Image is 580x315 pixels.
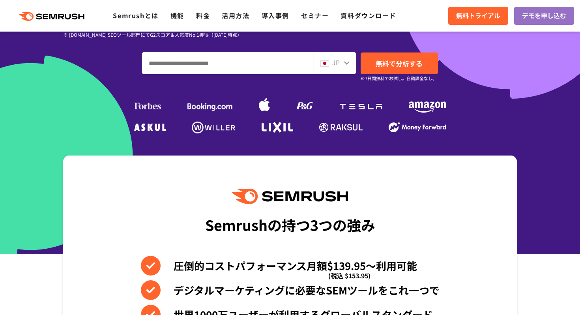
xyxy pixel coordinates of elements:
li: デジタルマーケティングに必要なSEMツールをこれ一つで [141,280,440,300]
a: 導入事例 [262,11,289,20]
li: 圧倒的コストパフォーマンス月額$139.95〜利用可能 [141,256,440,276]
span: デモを申し込む [522,11,566,21]
a: Semrushとは [113,11,158,20]
div: ※ [DOMAIN_NAME] SEOツール部門にてG2スコア＆人気度No.1獲得（[DATE]時点） [63,31,290,38]
small: ※7日間無料でお試し。自動課金なし。 [361,75,437,82]
div: Semrushの持つ3つの強み [205,210,375,239]
a: 無料で分析する [361,52,438,74]
span: 無料で分析する [376,58,423,68]
span: JP [332,58,340,67]
a: セミナー [301,11,329,20]
input: ドメイン、キーワードまたはURLを入力してください [142,52,313,74]
a: 資料ダウンロード [341,11,396,20]
span: (税込 $153.95) [328,266,370,285]
a: デモを申し込む [514,7,574,25]
a: 無料トライアル [448,7,508,25]
span: 無料トライアル [456,11,500,21]
img: Semrush [232,189,348,204]
a: 料金 [196,11,210,20]
a: 機能 [170,11,184,20]
a: 活用方法 [222,11,249,20]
